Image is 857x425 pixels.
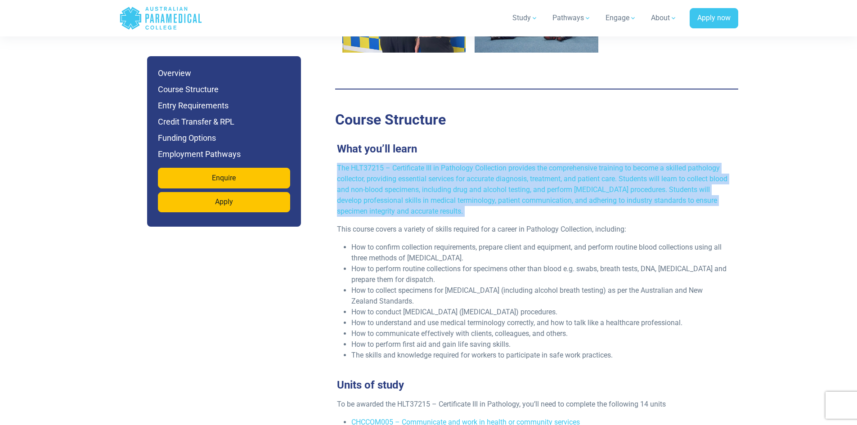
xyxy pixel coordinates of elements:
[337,163,729,217] p: The HLT37215 – Certificate III in Pathology Collection provides the comprehensive training to bec...
[332,379,735,392] h3: Units of study
[351,318,729,328] li: How to understand and use medical terminology correctly, and how to talk like a healthcare profes...
[646,5,682,31] a: About
[351,350,729,361] li: The skills and knowledge required for workers to participate in safe work practices.
[351,339,729,350] li: How to perform first aid and gain life saving skills.
[547,5,597,31] a: Pathways
[335,111,738,128] h2: Course Structure
[351,285,729,307] li: How to collect specimens for [MEDICAL_DATA] (including alcohol breath testing) as per the Austral...
[351,307,729,318] li: How to conduct [MEDICAL_DATA] ([MEDICAL_DATA]) procedures.
[337,399,729,410] p: To be awarded the HLT37215 – Certificate III in Pathology, you’ll need to complete the following ...
[119,4,202,33] a: Australian Paramedical College
[600,5,642,31] a: Engage
[690,8,738,29] a: Apply now
[332,143,735,156] h3: What you’ll learn
[351,242,729,264] li: How to confirm collection requirements, prepare client and equipment, and perform routine blood c...
[337,224,729,235] p: This course covers a variety of skills required for a career in Pathology Collection, including:
[351,264,729,285] li: How to perform routine collections for specimens other than blood e.g. swabs, breath tests, DNA, ...
[351,328,729,339] li: How to communicate effectively with clients, colleagues, and others.
[507,5,543,31] a: Study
